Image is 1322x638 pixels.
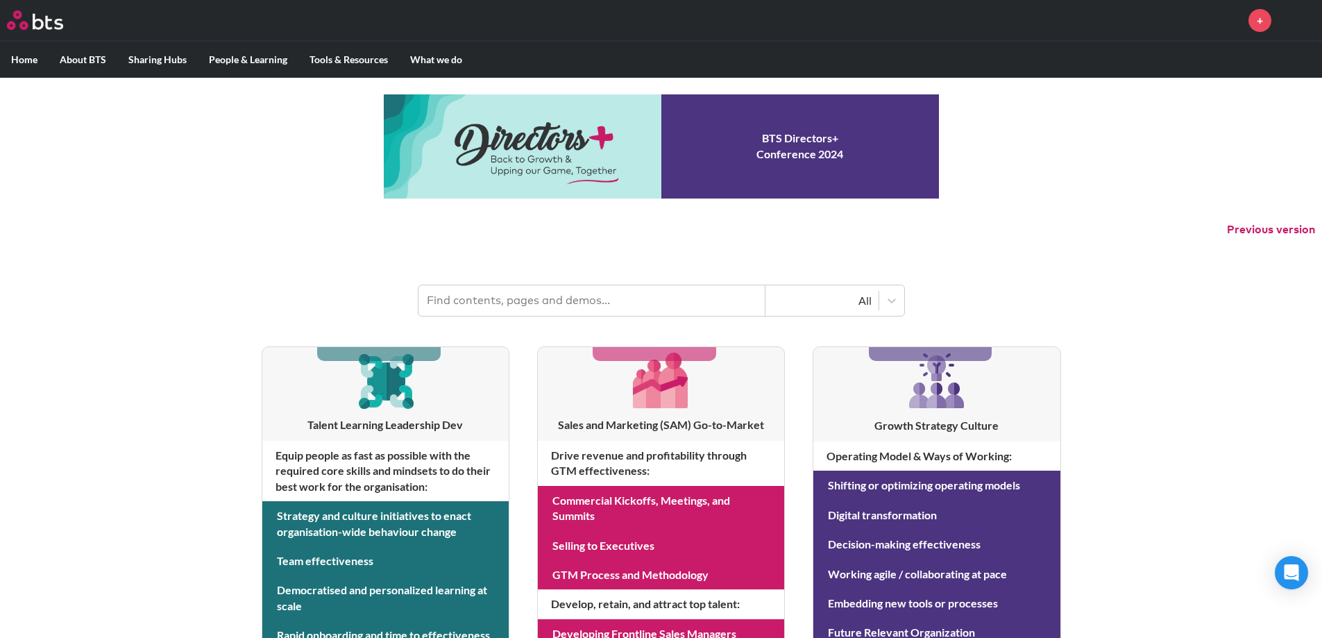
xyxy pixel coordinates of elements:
[49,42,117,78] label: About BTS
[1248,9,1271,32] a: +
[384,94,939,199] a: Conference 2024
[813,442,1060,471] h4: Operating Model & Ways of Working :
[538,417,784,433] h3: Sales and Marketing (SAM) Go-to-Market
[538,441,784,486] h4: Drive revenue and profitability through GTM effectiveness :
[1282,3,1315,37] a: Profile
[198,42,298,78] label: People & Learning
[353,347,418,413] img: [object Object]
[262,441,509,501] h4: Equip people as fast as possible with the required core skills and mindsets to do their best work...
[399,42,473,78] label: What we do
[7,10,63,30] img: BTS Logo
[1227,222,1315,237] button: Previous version
[262,417,509,433] h3: Talent Learning Leadership Dev
[813,418,1060,433] h3: Growth Strategy Culture
[418,285,765,316] input: Find contents, pages and demos...
[628,347,694,413] img: [object Object]
[7,10,89,30] a: Go home
[772,293,872,308] div: All
[117,42,198,78] label: Sharing Hubs
[904,347,970,414] img: [object Object]
[1282,3,1315,37] img: Pei Wen Low
[298,42,399,78] label: Tools & Resources
[538,589,784,619] h4: Develop, retain, and attract top talent :
[1275,556,1308,589] div: Open Intercom Messenger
